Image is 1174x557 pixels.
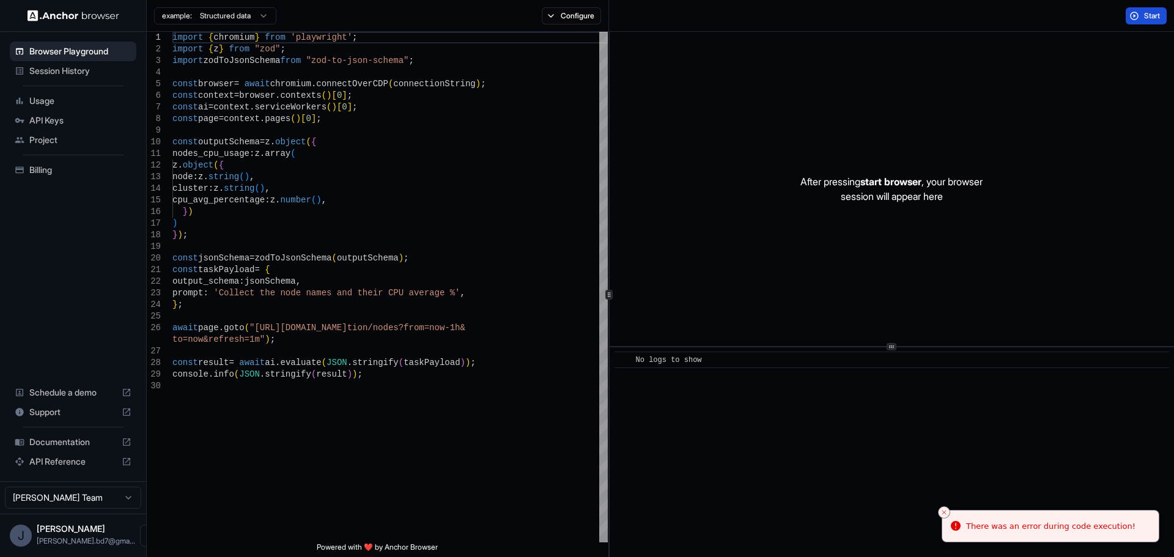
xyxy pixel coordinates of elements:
[172,32,203,42] span: import
[198,172,203,182] span: z
[29,45,131,57] span: Browser Playground
[331,102,336,112] span: )
[172,102,198,112] span: const
[147,125,161,136] div: 9
[198,114,219,124] span: page
[147,194,161,206] div: 15
[239,172,244,182] span: (
[224,323,245,333] span: goto
[347,323,465,333] span: tion/nodes?from=now-1h&
[254,253,331,263] span: zodToJsonSchema
[337,253,399,263] span: outputSchema
[254,183,259,193] span: (
[172,137,198,147] span: const
[140,525,162,547] button: Open menu
[172,276,239,286] span: output_schema
[290,32,352,42] span: 'playwright'
[147,218,161,229] div: 17
[147,78,161,90] div: 5
[280,44,285,54] span: ;
[177,300,182,309] span: ;
[322,358,327,367] span: (
[29,164,131,176] span: Billing
[172,218,177,228] span: )
[352,32,357,42] span: ;
[260,183,265,193] span: )
[404,253,408,263] span: ;
[800,174,983,204] p: After pressing , your browser session will appear here
[209,44,213,54] span: {
[254,44,280,54] span: "zod"
[275,90,280,100] span: .
[172,300,177,309] span: }
[270,79,311,89] span: chromium
[172,183,209,193] span: cluster
[260,114,265,124] span: .
[172,334,265,344] span: to=now&refresh=1m"
[147,136,161,148] div: 10
[147,229,161,241] div: 18
[249,323,347,333] span: "[URL][DOMAIN_NAME]
[327,90,331,100] span: )
[327,102,331,112] span: (
[209,369,213,379] span: .
[172,90,198,100] span: const
[183,230,188,240] span: ;
[275,195,280,205] span: .
[296,114,301,124] span: )
[249,253,254,263] span: =
[147,345,161,357] div: 27
[249,172,254,182] span: ,
[147,160,161,171] div: 12
[311,79,316,89] span: .
[172,195,265,205] span: cpu_avg_percentage
[254,265,259,275] span: =
[265,137,270,147] span: z
[306,137,311,147] span: (
[147,369,161,380] div: 29
[966,520,1135,533] div: There was an error during code execution!
[938,506,950,518] button: Close toast
[29,436,117,448] span: Documentation
[172,114,198,124] span: const
[198,90,234,100] span: context
[352,369,357,379] span: )
[249,102,254,112] span: .
[254,149,259,158] span: z
[172,149,249,158] span: nodes_cpu_usage
[147,311,161,322] div: 25
[219,114,224,124] span: =
[311,114,316,124] span: ]
[245,323,249,333] span: (
[265,32,286,42] span: from
[322,90,327,100] span: (
[1144,11,1161,21] span: Start
[358,369,363,379] span: ;
[239,90,275,100] span: browser
[147,67,161,78] div: 4
[10,61,136,81] div: Session History
[322,195,327,205] span: ,
[860,175,921,188] span: start browser
[183,160,213,170] span: object
[147,90,161,101] div: 6
[193,172,198,182] span: :
[260,149,265,158] span: .
[270,334,275,344] span: ;
[331,253,336,263] span: (
[147,113,161,125] div: 8
[270,137,275,147] span: .
[219,323,224,333] span: .
[239,276,244,286] span: :
[352,358,399,367] span: stringify
[209,32,213,42] span: {
[213,288,460,298] span: 'Collect the node names and their CPU average %'
[10,432,136,452] div: Documentation
[147,32,161,43] div: 1
[209,102,213,112] span: =
[290,114,295,124] span: (
[29,456,117,468] span: API Reference
[331,90,336,100] span: [
[254,32,259,42] span: }
[245,172,249,182] span: )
